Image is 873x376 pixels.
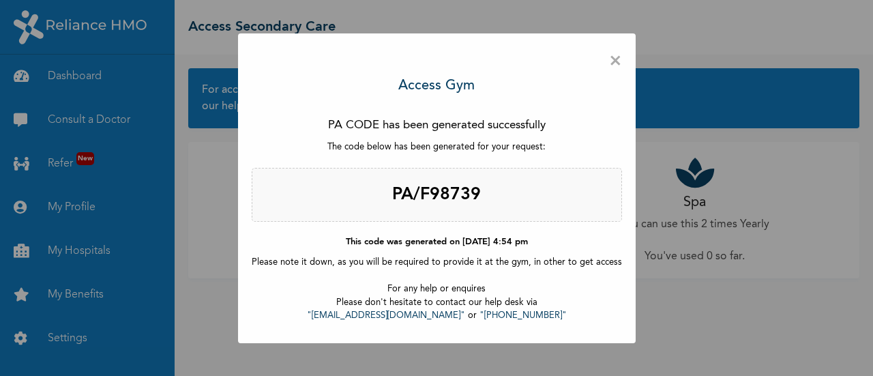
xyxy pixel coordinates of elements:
[346,237,528,246] b: This code was generated on [DATE] 4:54 pm
[252,168,622,222] h2: PA/F98739
[252,117,622,134] p: PA CODE has been generated successfully
[307,311,465,320] a: "[EMAIL_ADDRESS][DOMAIN_NAME]"
[252,283,622,323] p: For any help or enquires Please don't hesitate to contact our help desk via or
[398,76,475,96] h3: Access Gym
[479,311,567,320] a: "[PHONE_NUMBER]"
[609,47,622,76] span: ×
[252,256,622,270] p: Please note it down, as you will be required to provide it at the gym, in other to get access
[252,141,622,154] p: The code below has been generated for your request:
